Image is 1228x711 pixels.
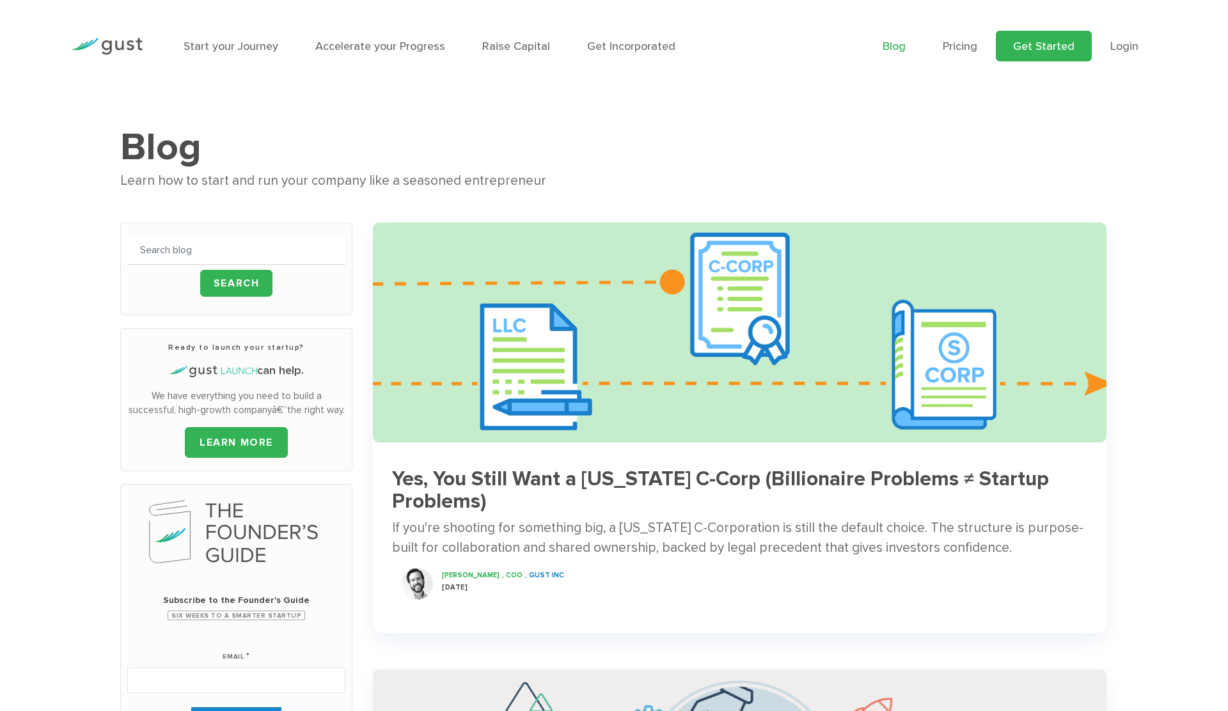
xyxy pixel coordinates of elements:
input: Search [200,270,273,297]
a: Pricing [943,40,977,53]
input: Search blog [127,236,346,265]
div: If you're shooting for something big, a [US_STATE] C-Corporation is still the default choice. The... [392,519,1087,557]
a: Login [1110,40,1138,53]
span: [DATE] [442,583,468,591]
div: Learn how to start and run your company like a seasoned entrepreneur [120,170,1108,192]
a: Raise Capital [482,40,550,53]
a: LEARN MORE [185,427,288,458]
a: Get Started [996,31,1092,61]
img: S Corporation Llc Startup Tax Savings Hero 745a637daab6798955651138ffe46d682c36e4ed50c581f4efd756... [373,223,1106,442]
h1: Blog [120,124,1108,170]
h3: Yes, You Still Want a [US_STATE] C-Corp (Billionaire Problems ≠ Startup Problems) [392,468,1087,513]
span: Six Weeks to a Smarter Startup [168,611,305,620]
span: [PERSON_NAME] [442,571,500,579]
span: Subscribe to the Founder's Guide [127,594,346,607]
span: , COO [502,571,523,579]
p: We have everything you need to build a successful, high-growth companyâ€”the right way. [127,389,346,418]
h3: Ready to launch your startup? [127,341,346,353]
label: Email [223,637,250,662]
a: Blog [883,40,906,53]
img: Gust Logo [71,38,143,55]
img: Ryan Nash [401,568,433,600]
a: Accelerate your Progress [315,40,445,53]
span: , Gust INC [525,571,564,579]
a: Get Incorporated [587,40,675,53]
a: S Corporation Llc Startup Tax Savings Hero 745a637daab6798955651138ffe46d682c36e4ed50c581f4efd756... [373,223,1106,613]
h4: can help. [127,363,346,379]
a: Start your Journey [184,40,278,53]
